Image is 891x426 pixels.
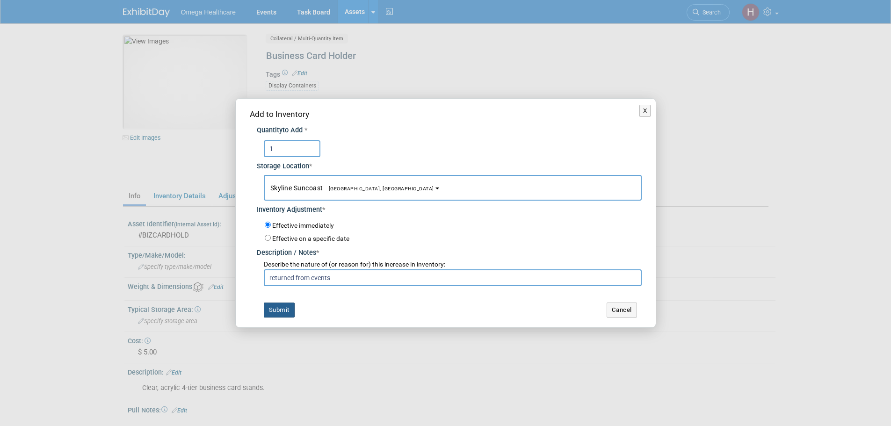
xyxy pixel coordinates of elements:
span: Skyline Suncoast [270,184,434,192]
div: Inventory Adjustment [257,201,642,215]
button: Submit [264,303,295,318]
span: to Add [283,126,303,134]
span: Describe the nature of (or reason for) this increase in inventory: [264,260,445,268]
div: Quantity [257,126,642,136]
div: Description / Notes [257,244,642,258]
button: Cancel [607,303,637,318]
button: X [639,105,651,117]
button: Skyline Suncoast[GEOGRAPHIC_DATA], [GEOGRAPHIC_DATA] [264,175,642,201]
label: Effective on a specific date [272,235,349,242]
span: [GEOGRAPHIC_DATA], [GEOGRAPHIC_DATA] [323,186,434,192]
span: Add to Inventory [250,109,309,119]
div: Storage Location [257,157,642,172]
label: Effective immediately [272,221,334,231]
